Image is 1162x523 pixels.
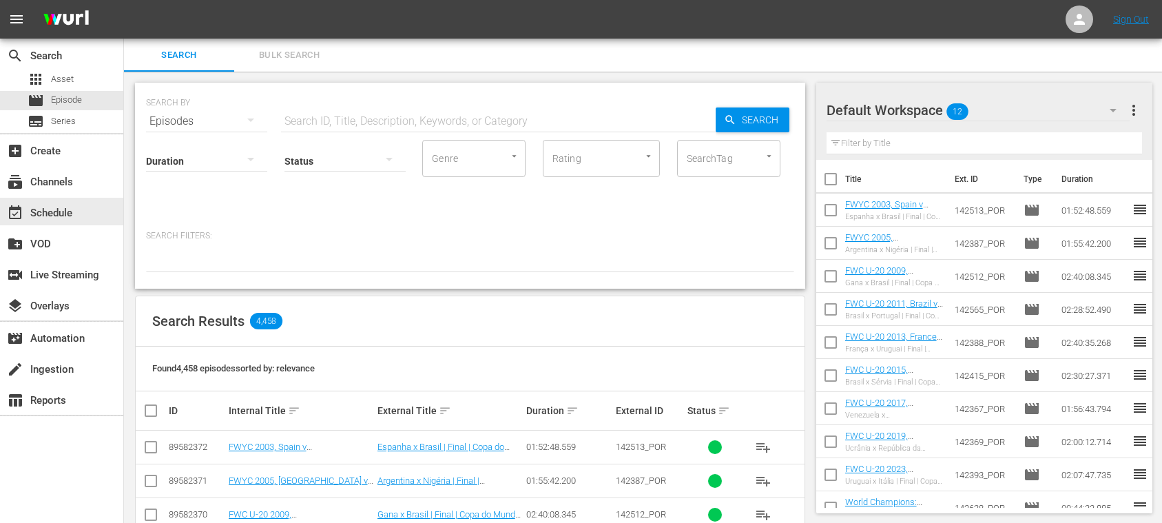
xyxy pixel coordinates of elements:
a: FWYC 2005, [GEOGRAPHIC_DATA] v [GEOGRAPHIC_DATA], Final - FMR (PT) [229,475,373,506]
span: reorder [1132,334,1148,350]
span: more_vert [1125,102,1142,119]
span: Search Results [152,313,245,329]
button: Open [508,150,521,163]
a: Argentina x Nigéria | Final | Campeonato Mundial Juvenil da FIFA [GEOGRAPHIC_DATA] 2005™ | Jogo c... [377,475,521,517]
div: Uruguai x Itália | Final | Copa do Mundo Sub-20 da FIFA de 2023 | Jogo completo [845,477,944,486]
span: Asset [51,72,74,86]
button: playlist_add [747,464,780,498]
th: Duration [1053,160,1136,198]
a: Sign Out [1113,14,1149,25]
span: Ingestion [7,361,23,378]
a: Espanha x Brasil | Final | Copa do Mundo Sub-20 da FIFA EAU 2003™ | Jogo completo [377,442,514,473]
span: sort [288,404,300,417]
a: FWC U-20 2015, [GEOGRAPHIC_DATA] v [GEOGRAPHIC_DATA], Final - FMR (PT) [845,365,935,406]
span: Episode [1024,235,1040,252]
td: 02:40:08.345 [1056,260,1132,293]
span: 142512_POR [616,509,666,520]
span: Automation [7,330,23,347]
span: Found 4,458 episodes sorted by: relevance [152,363,315,373]
span: Search [132,48,226,63]
td: 142565_POR [949,293,1019,326]
td: 142369_POR [949,425,1019,458]
span: Reports [7,392,23,409]
span: Episode [28,92,44,109]
span: Episode [1024,400,1040,417]
span: Episode [1024,268,1040,285]
a: FWYC 2003, Spain v [GEOGRAPHIC_DATA], Final - FMR (PT) [845,199,931,230]
div: Gana x Brasil | Final | Copa do Mundo Sub-20 da FIFA Egito 2009™ | Jogo completo [845,278,944,287]
div: External Title [377,402,522,419]
span: menu [8,11,25,28]
span: Search [7,48,23,64]
span: Episode [1024,433,1040,450]
div: Ucrânia x República da Coreia | Final | Copa do Mundo Sub-20 da FIFA Polônia 2019™ | Jogo completo [845,444,944,453]
a: FWYC 2005, [GEOGRAPHIC_DATA] v [GEOGRAPHIC_DATA], Final - FMR (PT) [845,232,935,274]
div: Duration [526,402,612,419]
th: Type [1015,160,1053,198]
div: ID [169,405,225,416]
span: playlist_add [755,473,771,489]
button: Open [642,150,655,163]
div: Argentina x Nigéria | Final | Campeonato Mundial Juvenil da FIFA [GEOGRAPHIC_DATA] 2005™ | Jogo c... [845,245,944,254]
th: Title [845,160,947,198]
span: 142387_POR [616,475,666,486]
td: 142388_POR [949,326,1019,359]
span: Episode [1024,301,1040,318]
span: 4,458 [250,313,282,329]
a: FWC U-20 2023, [GEOGRAPHIC_DATA] v [GEOGRAPHIC_DATA], Final - FMR (PT) [845,464,935,505]
td: 02:30:27.371 [1056,359,1132,392]
div: 02:40:08.345 [526,509,612,520]
span: Search [736,107,789,132]
a: FWC U-20 2009, [GEOGRAPHIC_DATA] v [GEOGRAPHIC_DATA], Final - FMR (PT) [845,265,935,307]
span: Create [7,143,23,159]
a: FWC U-20 2017, [GEOGRAPHIC_DATA] v [GEOGRAPHIC_DATA], Final - FMR (PT) [845,398,935,439]
span: Episode [1024,466,1040,483]
button: Open [762,150,776,163]
span: reorder [1132,466,1148,482]
td: 142512_POR [949,260,1019,293]
span: 142513_POR [616,442,666,452]
div: Default Workspace [827,91,1130,130]
td: 01:56:43.794 [1056,392,1132,425]
span: sort [439,404,451,417]
span: Overlays [7,298,23,314]
td: 142387_POR [949,227,1019,260]
td: 142367_POR [949,392,1019,425]
td: 02:40:35.268 [1056,326,1132,359]
span: sort [718,404,730,417]
span: Episode [1024,334,1040,351]
span: VOD [7,236,23,252]
span: Schedule [7,205,23,221]
td: 02:07:47.735 [1056,458,1132,491]
td: 01:55:42.200 [1056,227,1132,260]
td: 142513_POR [949,194,1019,227]
div: External ID [616,405,683,416]
span: reorder [1132,300,1148,317]
span: reorder [1132,400,1148,416]
span: Series [28,113,44,130]
span: Series [51,114,76,128]
span: sort [566,404,579,417]
span: reorder [1132,267,1148,284]
a: FWC U-20 2019, [GEOGRAPHIC_DATA] v [GEOGRAPHIC_DATA], Final - FMR (PT) [845,431,935,472]
td: 02:00:12.714 [1056,425,1132,458]
span: reorder [1132,433,1148,449]
span: Episode [1024,500,1040,516]
td: 02:28:52.490 [1056,293,1132,326]
span: Live Streaming [7,267,23,283]
span: Channels [7,174,23,190]
span: reorder [1132,499,1148,515]
div: 01:52:48.559 [526,442,612,452]
button: playlist_add [747,431,780,464]
td: 01:52:48.559 [1056,194,1132,227]
div: Espanha x Brasil | Final | Copa do Mundo Sub-20 da FIFA EAU 2003™ | Jogo completo [845,212,944,221]
span: reorder [1132,234,1148,251]
span: playlist_add [755,506,771,523]
span: Asset [28,71,44,88]
th: Ext. ID [946,160,1015,198]
a: FWYC 2003, Spain v [GEOGRAPHIC_DATA], Final - FMR (PT) [229,442,360,473]
span: reorder [1132,367,1148,383]
div: 01:55:42.200 [526,475,612,486]
div: 89582371 [169,475,225,486]
div: 89582372 [169,442,225,452]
